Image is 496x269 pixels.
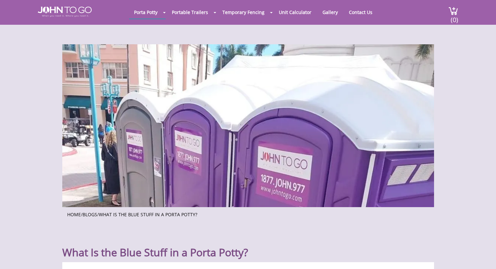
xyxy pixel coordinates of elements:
a: Porta Potty [129,6,162,19]
a: Blogs [83,211,97,218]
span: (0) [450,10,458,24]
ul: / / [67,210,429,218]
img: cart a [448,7,458,15]
a: Contact Us [344,6,377,19]
a: Temporary Fencing [218,6,269,19]
button: Live Chat [470,243,496,269]
a: What Is the Blue Stuff in a Porta Potty? [99,211,197,218]
a: Portable Trailers [167,6,213,19]
a: Home [67,211,81,218]
a: Gallery [318,6,343,19]
a: Unit Calculator [274,6,316,19]
img: JOHN to go [38,7,92,17]
h1: What Is the Blue Stuff in a Porta Potty? [62,230,434,259]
